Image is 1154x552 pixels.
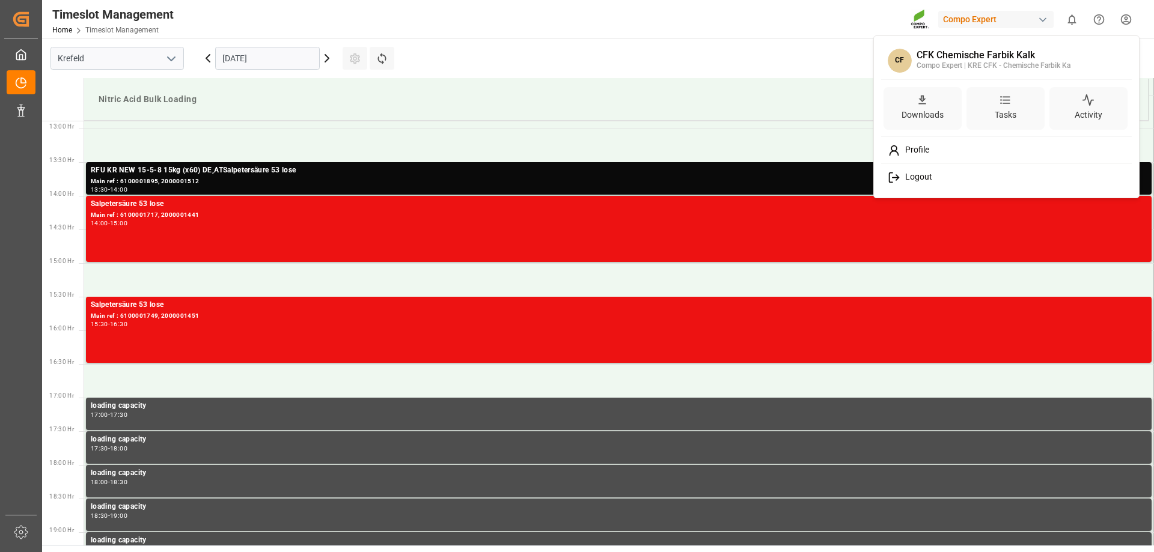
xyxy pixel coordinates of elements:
[900,172,932,183] span: Logout
[992,106,1019,124] div: Tasks
[917,50,1070,61] div: CFK Chemische Farbik Kalk
[888,49,912,73] span: CF
[1072,106,1105,124] div: Activity
[917,61,1070,71] div: Compo Expert | KRE CFK - Chemische Farbik Ka
[899,106,946,124] div: Downloads
[900,145,929,156] span: Profile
